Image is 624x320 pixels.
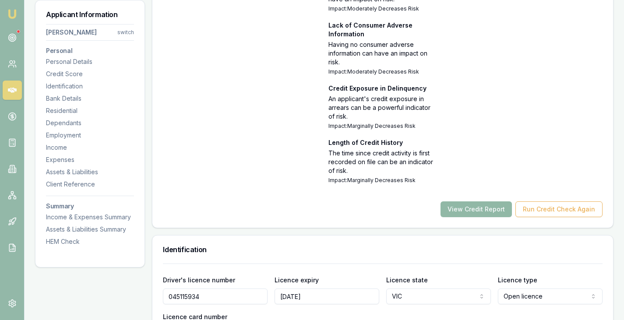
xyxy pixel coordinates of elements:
div: switch [117,29,134,36]
p: Having no consumer adverse information can have an impact on risk. [328,40,435,67]
p: Impact: Moderately Decreases Risk [328,68,435,75]
div: Income & Expenses Summary [46,213,134,222]
h3: Identification [163,246,603,253]
label: Licence state [386,276,428,284]
div: Assets & Liabilities Summary [46,225,134,234]
h3: Personal [46,48,134,54]
p: Length of Credit History [328,138,435,147]
p: The time since credit activity is first recorded on file can be an indicator of risk. [328,149,435,175]
p: An applicant's credit exposure in arrears can be a powerful indicator of risk. [328,95,435,121]
div: Bank Details [46,94,134,103]
p: Credit Exposure in Delinquency [328,84,435,93]
button: Run Credit Check Again [515,201,603,217]
div: Client Reference [46,180,134,189]
h3: Summary [46,203,134,209]
input: Enter driver's licence number [163,288,268,304]
div: Assets & Liabilities [46,168,134,176]
label: Licence type [498,276,537,284]
label: Licence expiry [275,276,319,284]
div: Expenses [46,155,134,164]
img: emu-icon-u.png [7,9,18,19]
div: Income [46,143,134,152]
p: Impact: Marginally Decreases Risk [328,123,435,130]
div: Dependants [46,119,134,127]
div: Employment [46,131,134,140]
label: Driver's licence number [163,276,235,284]
div: Personal Details [46,57,134,66]
div: [PERSON_NAME] [46,28,97,37]
button: View Credit Report [441,201,512,217]
p: Impact: Marginally Decreases Risk [328,177,435,184]
h3: Applicant Information [46,11,134,18]
p: Impact: Moderately Decreases Risk [328,5,435,12]
p: Lack of Consumer Adverse Information [328,21,435,39]
div: Credit Score [46,70,134,78]
div: Identification [46,82,134,91]
div: HEM Check [46,237,134,246]
div: Residential [46,106,134,115]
